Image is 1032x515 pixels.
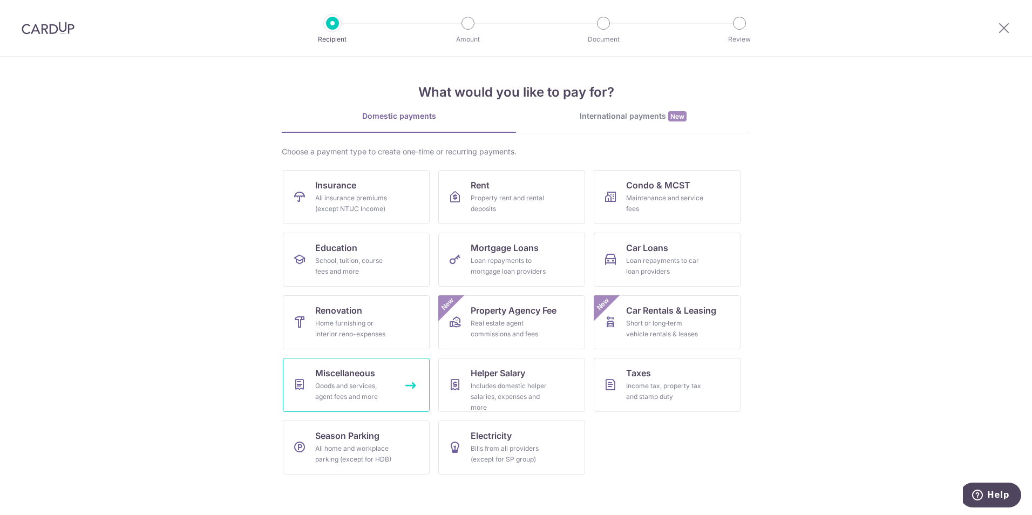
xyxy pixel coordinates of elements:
div: Loan repayments to car loan providers [626,255,704,277]
div: All home and workplace parking (except for HDB) [315,443,393,465]
span: Renovation [315,304,362,317]
span: Electricity [471,429,512,442]
div: Loan repayments to mortgage loan providers [471,255,548,277]
div: Property rent and rental deposits [471,193,548,214]
div: Includes domestic helper salaries, expenses and more [471,381,548,413]
span: Car Rentals & Leasing [626,304,716,317]
img: CardUp [22,22,74,35]
span: Insurance [315,179,356,192]
span: Helper Salary [471,367,525,380]
span: Property Agency Fee [471,304,556,317]
a: EducationSchool, tuition, course fees and more [283,233,430,287]
a: TaxesIncome tax, property tax and stamp duty [594,358,741,412]
span: New [594,295,612,313]
span: New [439,295,457,313]
iframe: Opens a widget where you can find more information [963,483,1021,510]
a: Car Rentals & LeasingShort or long‑term vehicle rentals & leasesNew [594,295,741,349]
span: Mortgage Loans [471,241,539,254]
h4: What would you like to pay for? [282,83,750,102]
a: Condo & MCSTMaintenance and service fees [594,170,741,224]
div: Real estate agent commissions and fees [471,318,548,340]
p: Recipient [293,34,372,45]
div: Goods and services, agent fees and more [315,381,393,402]
a: ElectricityBills from all providers (except for SP group) [438,421,585,475]
a: Season ParkingAll home and workplace parking (except for HDB) [283,421,430,475]
p: Document [563,34,643,45]
a: InsuranceAll insurance premiums (except NTUC Income) [283,170,430,224]
div: Home furnishing or interior reno-expenses [315,318,393,340]
div: School, tuition, course fees and more [315,255,393,277]
a: Car LoansLoan repayments to car loan providers [594,233,741,287]
p: Review [700,34,779,45]
span: Rent [471,179,490,192]
div: All insurance premiums (except NTUC Income) [315,193,393,214]
div: Maintenance and service fees [626,193,704,214]
span: Condo & MCST [626,179,690,192]
div: Short or long‑term vehicle rentals & leases [626,318,704,340]
a: Property Agency FeeReal estate agent commissions and feesNew [438,295,585,349]
a: RenovationHome furnishing or interior reno-expenses [283,295,430,349]
div: Domestic payments [282,111,516,121]
span: Education [315,241,357,254]
span: Car Loans [626,241,668,254]
div: Choose a payment type to create one-time or recurring payments. [282,146,750,157]
span: New [668,111,687,121]
a: Helper SalaryIncludes domestic helper salaries, expenses and more [438,358,585,412]
div: Income tax, property tax and stamp duty [626,381,704,402]
p: Amount [428,34,508,45]
a: Mortgage LoansLoan repayments to mortgage loan providers [438,233,585,287]
span: Miscellaneous [315,367,375,380]
a: MiscellaneousGoods and services, agent fees and more [283,358,430,412]
div: International payments [516,111,750,122]
a: RentProperty rent and rental deposits [438,170,585,224]
span: Season Parking [315,429,379,442]
span: Taxes [626,367,651,380]
div: Bills from all providers (except for SP group) [471,443,548,465]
